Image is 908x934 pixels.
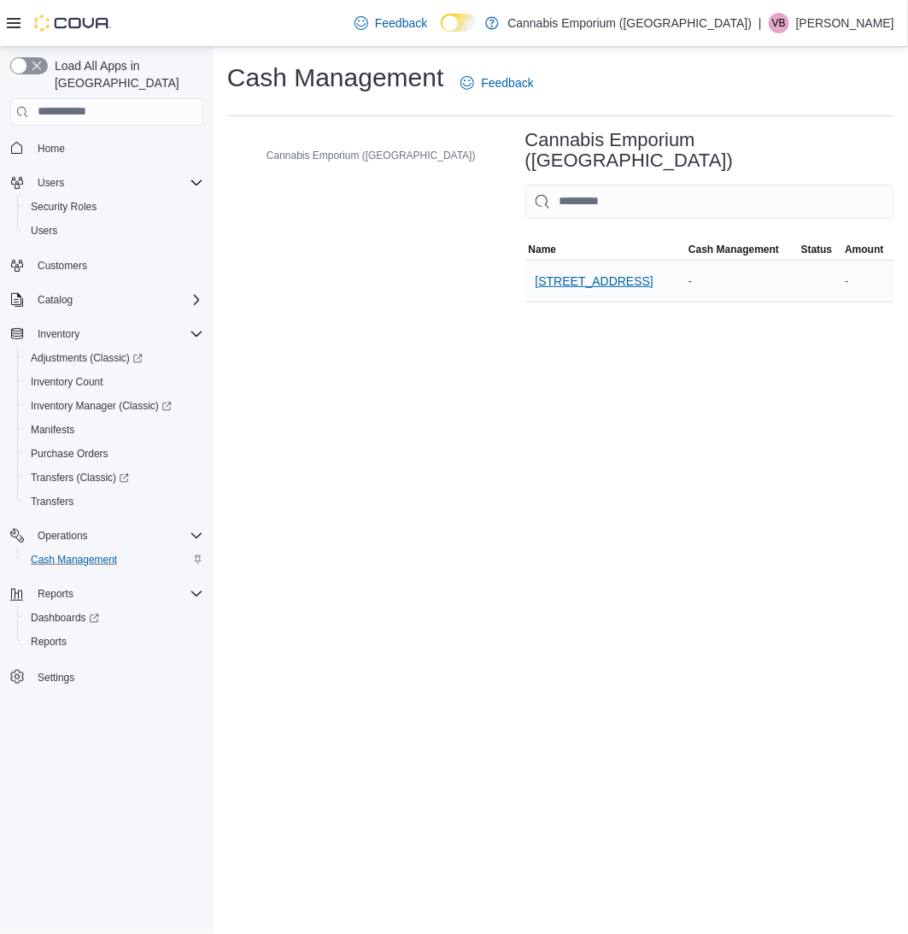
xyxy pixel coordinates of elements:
[31,471,129,485] span: Transfers (Classic)
[17,630,210,654] button: Reports
[688,243,779,256] span: Cash Management
[24,396,179,416] a: Inventory Manager (Classic)
[31,423,74,437] span: Manifests
[536,273,653,290] span: [STREET_ADDRESS]
[24,197,103,217] a: Security Roles
[507,13,752,33] p: Cannabis Emporium ([GEOGRAPHIC_DATA])
[24,549,203,570] span: Cash Management
[17,548,210,572] button: Cash Management
[38,259,87,273] span: Customers
[17,394,210,418] a: Inventory Manager (Classic)
[31,138,72,159] a: Home
[3,664,210,689] button: Settings
[24,608,106,628] a: Dashboards
[3,136,210,161] button: Home
[38,327,79,341] span: Inventory
[38,671,74,684] span: Settings
[24,491,80,512] a: Transfers
[31,611,99,625] span: Dashboards
[24,491,203,512] span: Transfers
[24,631,203,652] span: Reports
[31,495,73,508] span: Transfers
[10,129,203,734] nav: Complex example
[31,584,203,604] span: Reports
[772,13,786,33] span: VB
[17,606,210,630] a: Dashboards
[845,243,883,256] span: Amount
[801,243,833,256] span: Status
[31,351,143,365] span: Adjustments (Classic)
[3,171,210,195] button: Users
[31,255,203,276] span: Customers
[31,526,203,546] span: Operations
[17,418,210,442] button: Manifests
[3,253,210,278] button: Customers
[525,130,894,171] h3: Cannabis Emporium ([GEOGRAPHIC_DATA])
[227,61,443,95] h1: Cash Management
[31,200,97,214] span: Security Roles
[24,396,203,416] span: Inventory Manager (Classic)
[759,13,762,33] p: |
[441,14,477,32] input: Dark Mode
[3,288,210,312] button: Catalog
[31,324,203,344] span: Inventory
[454,66,540,100] a: Feedback
[38,587,73,601] span: Reports
[31,138,203,159] span: Home
[17,442,210,466] button: Purchase Orders
[24,420,81,440] a: Manifests
[31,553,117,567] span: Cash Management
[24,348,149,368] a: Adjustments (Classic)
[529,243,557,256] span: Name
[38,529,88,543] span: Operations
[31,290,79,310] button: Catalog
[31,399,172,413] span: Inventory Manager (Classic)
[243,145,483,166] button: Cannabis Emporium ([GEOGRAPHIC_DATA])
[31,290,203,310] span: Catalog
[31,224,57,238] span: Users
[34,15,111,32] img: Cova
[481,74,533,91] span: Feedback
[31,173,203,193] span: Users
[24,220,203,241] span: Users
[24,348,203,368] span: Adjustments (Classic)
[31,667,81,688] a: Settings
[267,149,476,162] span: Cannabis Emporium ([GEOGRAPHIC_DATA])
[24,467,136,488] a: Transfers (Classic)
[796,13,894,33] p: [PERSON_NAME]
[31,447,108,461] span: Purchase Orders
[798,239,842,260] button: Status
[17,370,210,394] button: Inventory Count
[685,239,798,260] button: Cash Management
[31,584,80,604] button: Reports
[841,271,894,291] div: -
[48,57,203,91] span: Load All Apps in [GEOGRAPHIC_DATA]
[17,490,210,514] button: Transfers
[24,444,115,464] a: Purchase Orders
[769,13,789,33] div: Victoria Buono
[24,372,203,392] span: Inventory Count
[38,176,64,190] span: Users
[24,467,203,488] span: Transfers (Classic)
[375,15,427,32] span: Feedback
[3,322,210,346] button: Inventory
[31,173,71,193] button: Users
[24,444,203,464] span: Purchase Orders
[24,549,124,570] a: Cash Management
[31,375,103,389] span: Inventory Count
[31,256,94,276] a: Customers
[31,526,95,546] button: Operations
[31,635,67,649] span: Reports
[17,219,210,243] button: Users
[529,264,660,298] button: [STREET_ADDRESS]
[24,631,73,652] a: Reports
[17,346,210,370] a: Adjustments (Classic)
[525,239,686,260] button: Name
[38,142,65,156] span: Home
[24,197,203,217] span: Security Roles
[3,524,210,548] button: Operations
[525,185,894,219] input: This is a search bar. As you type, the results lower in the page will automatically filter.
[31,324,86,344] button: Inventory
[24,420,203,440] span: Manifests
